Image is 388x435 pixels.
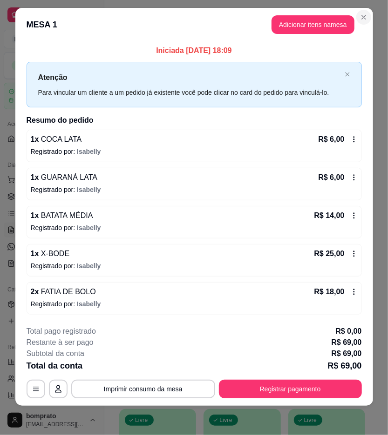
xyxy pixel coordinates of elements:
span: close [345,72,350,77]
p: 1 x [31,248,70,259]
p: R$ 6,00 [318,134,344,145]
p: R$ 18,00 [314,286,345,297]
p: Registrado por: [31,185,358,194]
p: Iniciada [DATE] 18:09 [27,45,362,56]
span: X-BODE [39,250,69,257]
p: R$ 69,00 [327,359,361,372]
button: Adicionar itens namesa [272,15,354,34]
span: Isabelly [77,186,101,193]
button: Registrar pagamento [219,380,362,398]
p: Registrado por: [31,261,358,270]
p: Atenção [38,72,341,83]
p: Total da conta [27,359,83,372]
div: Para vincular um cliente a um pedido já existente você pode clicar no card do pedido para vinculá... [38,87,341,98]
p: 2 x [31,286,96,297]
span: BATATA MÉDIA [39,211,93,219]
p: R$ 6,00 [318,172,344,183]
span: Isabelly [77,262,101,270]
span: GUARANÁ LATA [39,173,97,181]
p: 1 x [31,210,93,221]
button: Close [356,10,371,25]
header: MESA 1 [15,8,373,41]
p: R$ 14,00 [314,210,345,221]
span: COCA LATA [39,135,82,143]
p: R$ 0,00 [335,326,361,337]
h2: Resumo do pedido [27,115,362,126]
span: Isabelly [77,224,101,231]
span: Isabelly [77,300,101,308]
span: FATIA DE BOLO [39,288,95,296]
p: Registrado por: [31,299,358,309]
p: Registrado por: [31,223,358,232]
span: Isabelly [77,148,101,155]
p: Restante à ser pago [27,337,94,348]
p: R$ 25,00 [314,248,345,259]
button: close [345,72,350,78]
p: R$ 69,00 [332,348,362,359]
p: 1 x [31,172,97,183]
button: Imprimir consumo da mesa [71,380,215,398]
p: Subtotal da conta [27,348,85,359]
p: Registrado por: [31,147,358,156]
p: R$ 69,00 [332,337,362,348]
p: Total pago registrado [27,326,96,337]
p: 1 x [31,134,82,145]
